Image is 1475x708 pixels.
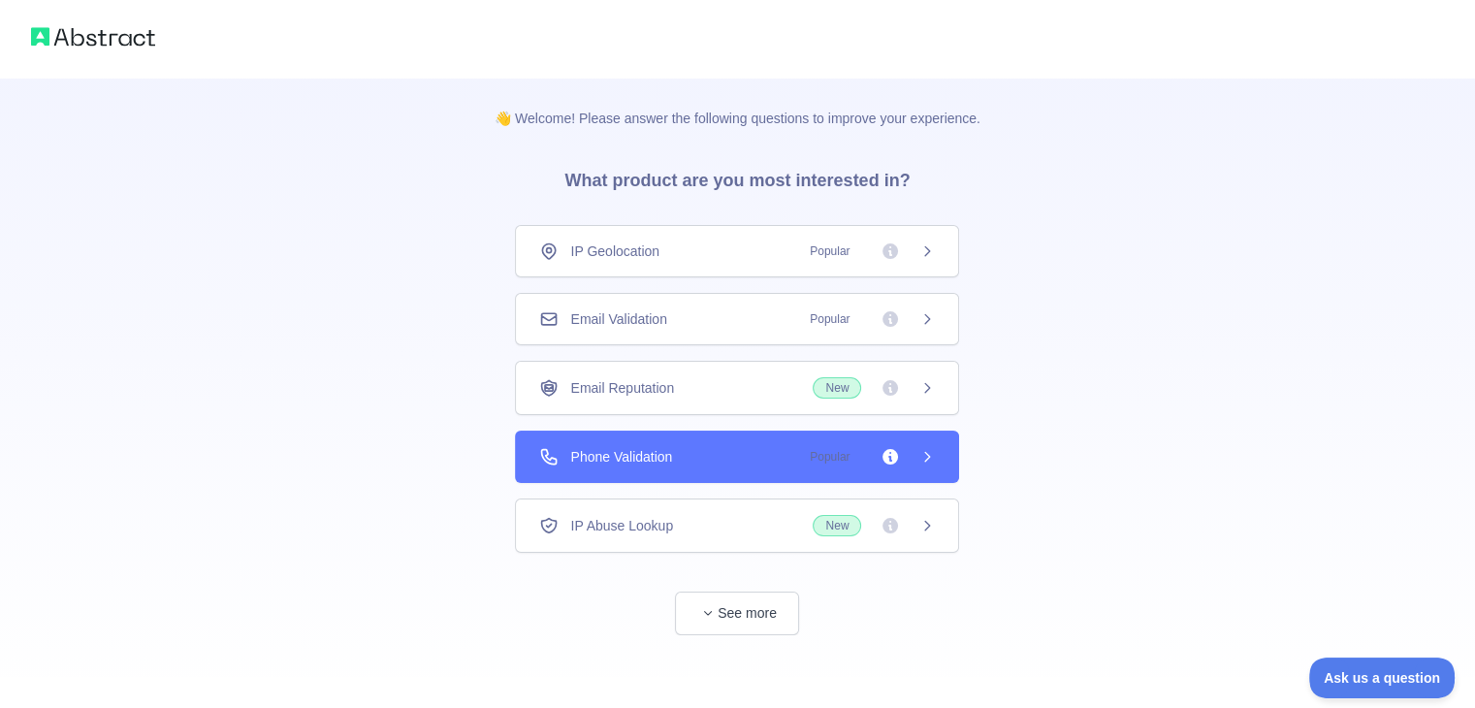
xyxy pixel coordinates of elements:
span: Email Validation [570,309,666,329]
button: See more [675,592,799,635]
iframe: Toggle Customer Support [1309,658,1456,698]
span: New [813,515,861,536]
p: 👋 Welcome! Please answer the following questions to improve your experience. [464,78,1011,128]
span: IP Geolocation [570,241,659,261]
img: Abstract logo [31,23,155,50]
span: Email Reputation [570,378,674,398]
span: Popular [798,241,861,261]
span: Phone Validation [570,447,672,467]
span: Popular [798,447,861,467]
span: New [813,377,861,399]
span: Popular [798,309,861,329]
span: IP Abuse Lookup [570,516,673,535]
h3: What product are you most interested in? [533,128,941,225]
